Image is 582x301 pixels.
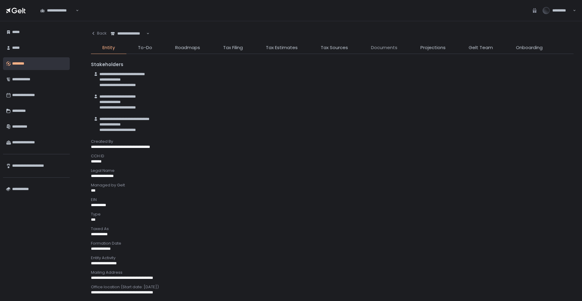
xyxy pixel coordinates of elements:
[516,44,543,51] span: Onboarding
[91,27,107,39] button: Back
[371,44,397,51] span: Documents
[321,44,348,51] span: Tax Sources
[107,27,149,40] div: Search for option
[91,168,574,173] div: Legal Name
[175,44,200,51] span: Roadmaps
[91,241,574,246] div: Formation Date
[138,44,152,51] span: To-Do
[266,44,298,51] span: Tax Estimates
[469,44,493,51] span: Gelt Team
[91,270,574,275] div: Mailing Address
[91,61,574,68] div: Stakeholders
[91,139,574,144] div: Created By
[91,153,574,159] div: CCH ID
[102,44,115,51] span: Entity
[420,44,446,51] span: Projections
[91,212,574,217] div: Type
[223,44,243,51] span: Tax Filing
[91,255,574,261] div: Entity Activity
[91,197,574,202] div: EIN
[36,4,79,17] div: Search for option
[91,284,574,290] div: Office location (Start date: [DATE])
[91,182,574,188] div: Managed by Gelt
[91,226,574,232] div: Taxed As
[91,31,107,36] div: Back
